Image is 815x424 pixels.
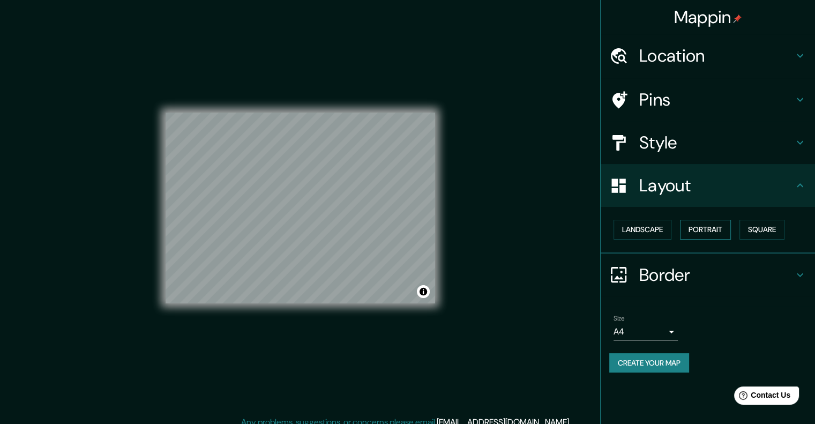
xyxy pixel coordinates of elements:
[601,78,815,121] div: Pins
[639,132,794,153] h4: Style
[639,175,794,196] h4: Layout
[739,220,784,240] button: Square
[674,6,742,28] h4: Mappin
[166,113,435,303] canvas: Map
[601,164,815,207] div: Layout
[601,121,815,164] div: Style
[614,323,678,340] div: A4
[720,382,803,412] iframe: Help widget launcher
[601,254,815,296] div: Border
[639,264,794,286] h4: Border
[614,220,671,240] button: Landscape
[614,314,625,323] label: Size
[639,45,794,66] h4: Location
[601,34,815,77] div: Location
[639,89,794,110] h4: Pins
[733,14,742,23] img: pin-icon.png
[680,220,731,240] button: Portrait
[609,353,689,373] button: Create your map
[417,285,430,298] button: Toggle attribution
